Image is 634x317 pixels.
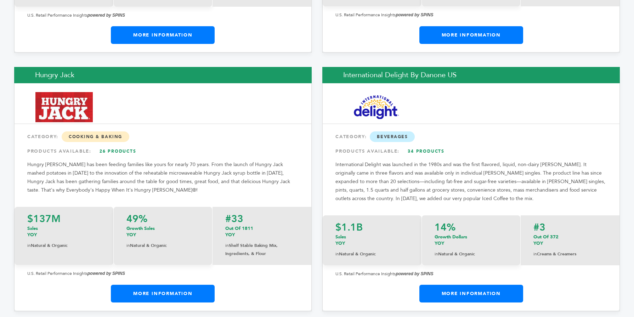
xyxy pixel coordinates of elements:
span: YOY [335,240,345,247]
p: 14% [435,222,508,232]
strong: powered by SPINS [396,12,433,17]
h2: Hungry Jack [14,67,312,83]
p: U.S. Retail Performance Insights [27,269,299,278]
span: in [27,243,31,248]
span: Beverages [370,131,415,142]
p: Out of 372 [533,234,607,247]
span: in [335,251,339,257]
span: in [533,251,537,257]
p: 49% [126,214,199,224]
span: YOY [27,232,37,238]
p: Natural & Organic [335,250,409,258]
div: PRODUCTS AVAILABLE: [335,145,607,158]
span: in [126,243,130,248]
a: 26 Products [93,145,143,158]
strong: powered by SPINS [87,271,125,276]
p: Natural & Organic [126,242,199,250]
h2: International Delight by Danone US [322,67,620,83]
a: More Information [111,285,215,302]
p: #3 [533,222,607,232]
p: Hungry [PERSON_NAME] has been feeding families like yours for nearly 70 years. From the launch of... [27,160,299,194]
p: $137M [27,214,101,224]
strong: powered by SPINS [87,13,125,18]
span: YOY [225,232,235,238]
span: YOY [126,232,136,238]
p: International Delight was launched in the 1980s and was the first flavored, liquid, non-dairy [PE... [335,160,607,203]
span: YOY [533,240,543,247]
a: 34 Products [401,145,451,158]
span: Cooking & Baking [62,131,129,142]
p: Natural & Organic [27,242,101,250]
p: Natural & Organic [435,250,508,258]
p: U.S. Retail Performance Insights [27,11,299,19]
p: Shelf Stable Baking Mix, Ingredients, & Flour [225,242,299,258]
p: Out of 1811 [225,225,299,238]
a: More Information [419,26,523,44]
p: Sales [335,234,409,247]
div: CATEGORY: [335,130,607,143]
p: U.S. Retail Performance Insights [335,11,607,19]
strong: powered by SPINS [396,271,433,276]
span: in [225,243,229,248]
p: $1.1B [335,222,409,232]
p: Growth Dollars [435,234,508,247]
p: Sales [27,225,101,238]
div: PRODUCTS AVAILABLE: [27,145,299,158]
p: Creams & Creamers [533,250,607,258]
img: Hungry Jack [35,92,93,122]
div: CATEGORY: [27,130,299,143]
p: U.S. Retail Performance Insights [335,270,607,278]
img: International Delight by Danone US [344,95,409,119]
p: Growth Sales [126,225,199,238]
span: YOY [435,240,444,247]
a: More Information [111,26,215,44]
span: in [435,251,438,257]
a: More Information [419,285,523,302]
p: #33 [225,214,299,224]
